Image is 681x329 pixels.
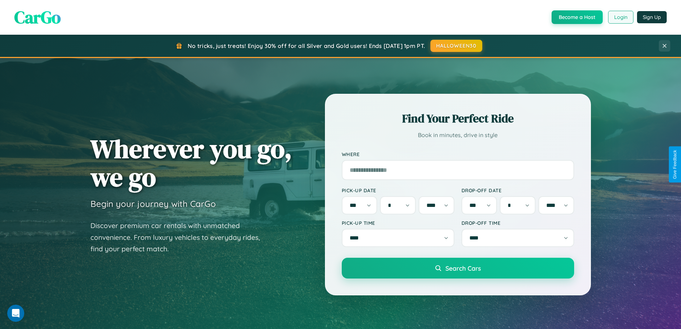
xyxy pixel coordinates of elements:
[637,11,667,23] button: Sign Up
[445,264,481,272] span: Search Cars
[462,220,574,226] label: Drop-off Time
[462,187,574,193] label: Drop-off Date
[342,220,454,226] label: Pick-up Time
[342,130,574,140] p: Book in minutes, drive in style
[90,198,216,209] h3: Begin your journey with CarGo
[342,187,454,193] label: Pick-up Date
[552,10,603,24] button: Become a Host
[672,150,677,179] div: Give Feedback
[342,258,574,279] button: Search Cars
[608,11,633,24] button: Login
[342,151,574,157] label: Where
[342,111,574,126] h2: Find Your Perfect Ride
[7,305,24,322] iframe: Intercom live chat
[90,220,269,255] p: Discover premium car rentals with unmatched convenience. From luxury vehicles to everyday rides, ...
[188,42,425,49] span: No tricks, just treats! Enjoy 30% off for all Silver and Gold users! Ends [DATE] 1pm PT.
[90,135,292,191] h1: Wherever you go, we go
[14,5,61,29] span: CarGo
[430,40,482,52] button: HALLOWEEN30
